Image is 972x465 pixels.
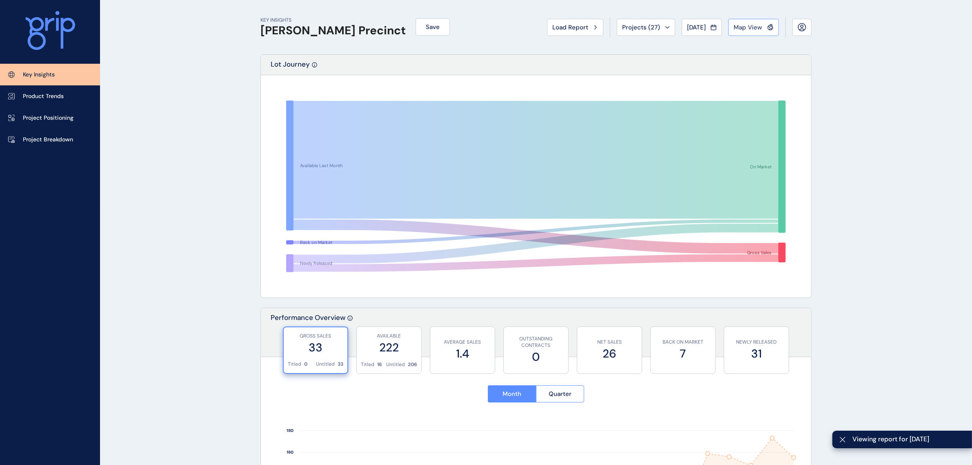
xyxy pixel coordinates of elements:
p: Product Trends [23,92,64,101]
p: NEWLY RELEASED [728,339,785,346]
p: KEY INSIGHTS [260,17,406,24]
p: BACK ON MARKET [655,339,711,346]
p: 0 [304,361,307,368]
label: 33 [288,340,343,355]
label: 1.4 [434,346,491,362]
label: 31 [728,346,785,362]
p: NET SALES [581,339,638,346]
p: Titled [361,361,374,368]
span: Load Report [552,23,588,31]
p: Titled [288,361,301,368]
p: Lot Journey [271,60,310,75]
h1: [PERSON_NAME] Precinct [260,24,406,38]
label: 222 [361,340,417,355]
label: 7 [655,346,711,362]
p: 16 [377,361,382,368]
button: Save [416,18,450,36]
span: Projects ( 27 ) [622,23,660,31]
p: AVAILABLE [361,333,417,340]
p: Project Positioning [23,114,73,122]
button: Map View [728,19,779,36]
button: [DATE] [682,19,722,36]
span: Viewing report for [DATE] [852,435,965,444]
span: Save [426,23,440,31]
label: 26 [581,346,638,362]
p: Untitled [316,361,335,368]
span: Map View [734,23,762,31]
p: 33 [338,361,343,368]
p: Key Insights [23,71,55,79]
p: AVERAGE SALES [434,339,491,346]
button: Projects (27) [617,19,675,36]
span: [DATE] [687,23,706,31]
p: Untitled [386,361,405,368]
p: GROSS SALES [288,333,343,340]
p: Project Breakdown [23,136,73,144]
p: OUTSTANDING CONTRACTS [508,335,564,349]
p: 206 [408,361,417,368]
label: 0 [508,349,564,365]
p: Performance Overview [271,313,345,357]
button: Load Report [547,19,603,36]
